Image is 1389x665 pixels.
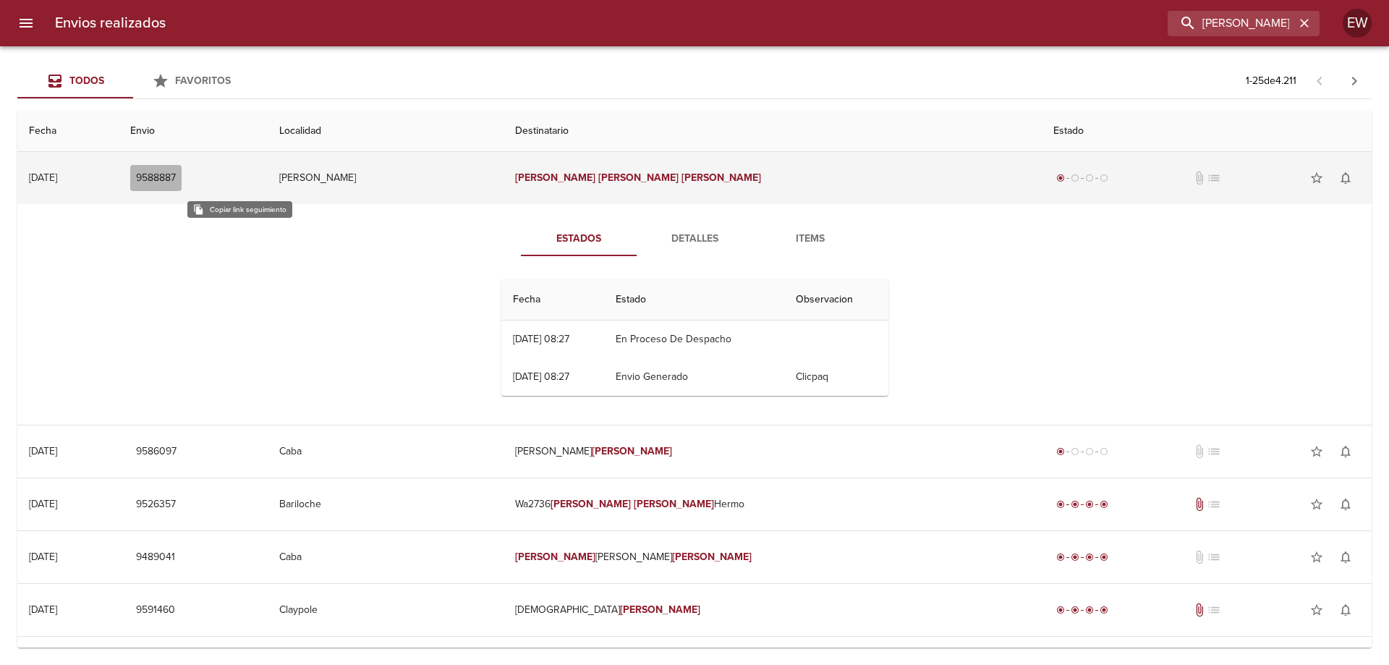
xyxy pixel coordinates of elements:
span: radio_button_checked [1056,553,1065,562]
span: radio_button_unchecked [1085,447,1094,456]
div: Entregado [1053,603,1111,617]
button: Agregar a favoritos [1302,596,1331,624]
em: [PERSON_NAME] [672,551,752,563]
td: [PERSON_NAME] [504,425,1042,478]
span: No tiene pedido asociado [1207,603,1221,617]
span: radio_button_checked [1056,174,1065,182]
span: 9591460 [136,601,175,619]
span: notifications_none [1338,550,1353,564]
span: star_border [1309,603,1324,617]
td: Wa2736 Hermo [504,478,1042,530]
button: 9489041 [130,544,181,571]
span: Pagina anterior [1302,73,1337,88]
span: No tiene documentos adjuntos [1192,171,1207,185]
th: Estado [1042,111,1372,152]
span: radio_button_checked [1056,606,1065,614]
span: No tiene pedido asociado [1207,497,1221,512]
span: notifications_none [1338,603,1353,617]
td: [PERSON_NAME] [504,531,1042,583]
span: Tiene documentos adjuntos [1192,603,1207,617]
div: [DATE] [29,551,57,563]
span: Todos [69,75,104,87]
th: Estado [604,279,784,321]
span: 9588887 [136,169,176,187]
span: 9586097 [136,443,177,461]
em: [PERSON_NAME] [515,551,595,563]
button: Activar notificaciones [1331,164,1360,192]
span: 9526357 [136,496,176,514]
button: Agregar a favoritos [1302,490,1331,519]
td: Claypole [268,584,504,636]
span: 9489041 [136,548,175,567]
span: Items [761,230,859,248]
span: Estados [530,230,628,248]
span: star_border [1309,444,1324,459]
div: Tabs Envios [17,64,249,98]
th: Destinatario [504,111,1042,152]
h6: Envios realizados [55,12,166,35]
span: Favoritos [175,75,231,87]
span: No tiene pedido asociado [1207,444,1221,459]
span: radio_button_unchecked [1100,447,1108,456]
div: [DATE] [29,445,57,457]
span: Pagina siguiente [1337,64,1372,98]
em: [PERSON_NAME] [620,603,700,616]
span: radio_button_checked [1085,500,1094,509]
em: [PERSON_NAME] [592,445,672,457]
div: [DATE] [29,603,57,616]
span: radio_button_unchecked [1071,447,1079,456]
th: Envio [119,111,268,152]
em: [PERSON_NAME] [515,171,595,184]
span: star_border [1309,497,1324,512]
span: notifications_none [1338,497,1353,512]
span: radio_button_unchecked [1071,174,1079,182]
button: Agregar a favoritos [1302,164,1331,192]
div: Entregado [1053,497,1111,512]
td: Envio Generado [604,358,784,396]
span: No tiene pedido asociado [1207,171,1221,185]
button: Activar notificaciones [1331,437,1360,466]
span: radio_button_checked [1071,500,1079,509]
button: 9588887 [130,165,182,192]
button: menu [9,6,43,41]
div: Generado [1053,444,1111,459]
div: [DATE] [29,498,57,510]
em: [PERSON_NAME] [598,171,679,184]
button: 9591460 [130,597,181,624]
span: No tiene pedido asociado [1207,550,1221,564]
p: 1 - 25 de 4.211 [1246,74,1296,88]
button: 9586097 [130,439,182,465]
td: [PERSON_NAME] [268,152,504,204]
table: Tabla de seguimiento [501,279,888,396]
th: Fecha [17,111,119,152]
td: Bariloche [268,478,504,530]
span: notifications_none [1338,171,1353,185]
em: [PERSON_NAME] [681,171,762,184]
em: [PERSON_NAME] [551,498,631,510]
span: radio_button_checked [1056,447,1065,456]
span: radio_button_checked [1071,606,1079,614]
td: Caba [268,425,504,478]
span: Tiene documentos adjuntos [1192,497,1207,512]
span: No tiene documentos adjuntos [1192,550,1207,564]
span: notifications_none [1338,444,1353,459]
button: Agregar a favoritos [1302,543,1331,572]
div: [DATE] [29,171,57,184]
input: buscar [1168,11,1295,36]
span: radio_button_checked [1085,553,1094,562]
span: star_border [1309,550,1324,564]
td: Clicpaq [784,358,888,396]
div: Tabs detalle de guia [521,221,868,256]
button: 9526357 [130,491,182,518]
th: Localidad [268,111,504,152]
span: radio_button_unchecked [1085,174,1094,182]
div: EW [1343,9,1372,38]
button: Activar notificaciones [1331,543,1360,572]
span: radio_button_checked [1085,606,1094,614]
button: Activar notificaciones [1331,490,1360,519]
span: No tiene documentos adjuntos [1192,444,1207,459]
span: Detalles [645,230,744,248]
th: Fecha [501,279,604,321]
th: Observacion [784,279,888,321]
td: [DEMOGRAPHIC_DATA] [504,584,1042,636]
